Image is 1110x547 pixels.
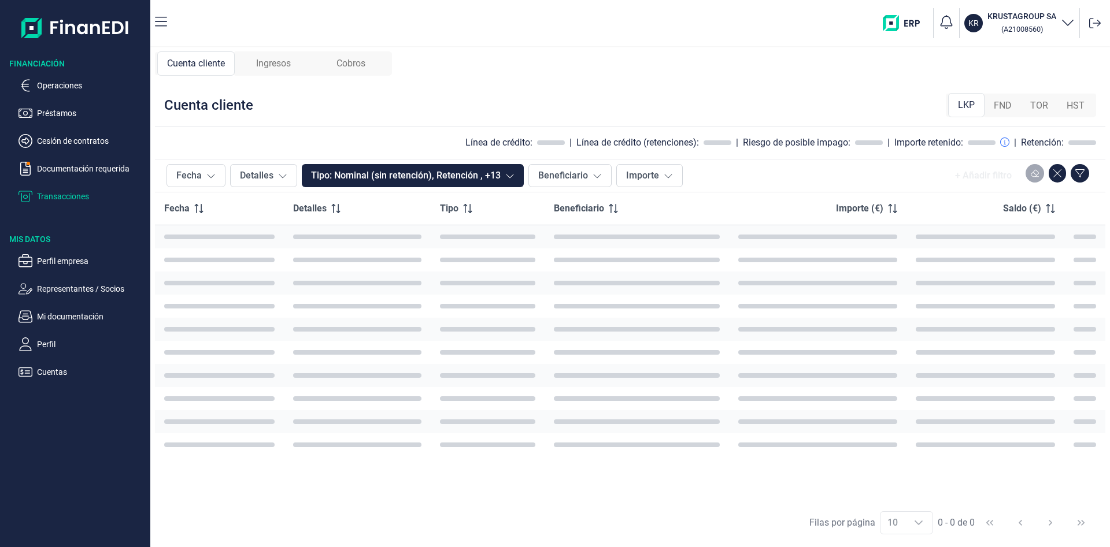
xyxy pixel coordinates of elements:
[1021,137,1064,148] div: Retención:
[883,15,928,31] img: erp
[18,310,146,323] button: Mi documentación
[167,57,225,70] span: Cuenta cliente
[37,282,146,296] p: Representantes / Socios
[18,189,146,203] button: Transacciones
[1001,25,1043,34] small: Copiar cif
[235,51,312,76] div: Ingresos
[1067,509,1095,537] button: Last Page
[18,254,146,268] button: Perfil empresa
[894,137,963,148] div: Importe retenido:
[905,512,933,534] div: Choose
[554,202,604,215] span: Beneficiario
[736,136,738,150] div: |
[18,106,146,120] button: Préstamos
[887,136,890,150] div: |
[1057,94,1094,117] div: HST
[230,164,297,187] button: Detalles
[465,137,532,148] div: Línea de crédito:
[569,136,572,150] div: |
[1007,509,1034,537] button: Previous Page
[37,254,146,268] p: Perfil empresa
[948,93,985,117] div: LKP
[1067,99,1085,113] span: HST
[576,137,699,148] div: Línea de crédito (retenciones):
[968,17,979,29] p: KR
[440,202,458,215] span: Tipo
[302,164,524,187] button: Tipo: Nominal (sin retención), Retención , +13
[21,9,129,46] img: Logo de aplicación
[37,337,146,351] p: Perfil
[18,337,146,351] button: Perfil
[293,202,327,215] span: Detalles
[18,79,146,92] button: Operaciones
[37,106,146,120] p: Préstamos
[164,202,190,215] span: Fecha
[994,99,1012,113] span: FND
[743,137,850,148] div: Riesgo de posible impago:
[18,162,146,176] button: Documentación requerida
[1021,94,1057,117] div: TOR
[809,516,875,530] div: Filas por página
[18,365,146,379] button: Cuentas
[836,202,883,215] span: Importe (€)
[312,51,390,76] div: Cobros
[616,164,683,187] button: Importe
[336,57,365,70] span: Cobros
[1014,136,1016,150] div: |
[166,164,225,187] button: Fecha
[964,10,1075,36] button: KRKRUSTAGROUP SA (A21008560)
[1003,202,1041,215] span: Saldo (€)
[976,509,1004,537] button: First Page
[938,518,975,527] span: 0 - 0 de 0
[528,164,612,187] button: Beneficiario
[157,51,235,76] div: Cuenta cliente
[1030,99,1048,113] span: TOR
[958,98,975,112] span: LKP
[256,57,291,70] span: Ingresos
[1037,509,1064,537] button: Next Page
[37,79,146,92] p: Operaciones
[37,189,146,203] p: Transacciones
[37,162,146,176] p: Documentación requerida
[18,282,146,296] button: Representantes / Socios
[985,94,1021,117] div: FND
[987,10,1056,22] h3: KRUSTAGROUP SA
[18,134,146,148] button: Cesión de contratos
[164,96,253,114] div: Cuenta cliente
[37,365,146,379] p: Cuentas
[37,134,146,148] p: Cesión de contratos
[37,310,146,323] p: Mi documentación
